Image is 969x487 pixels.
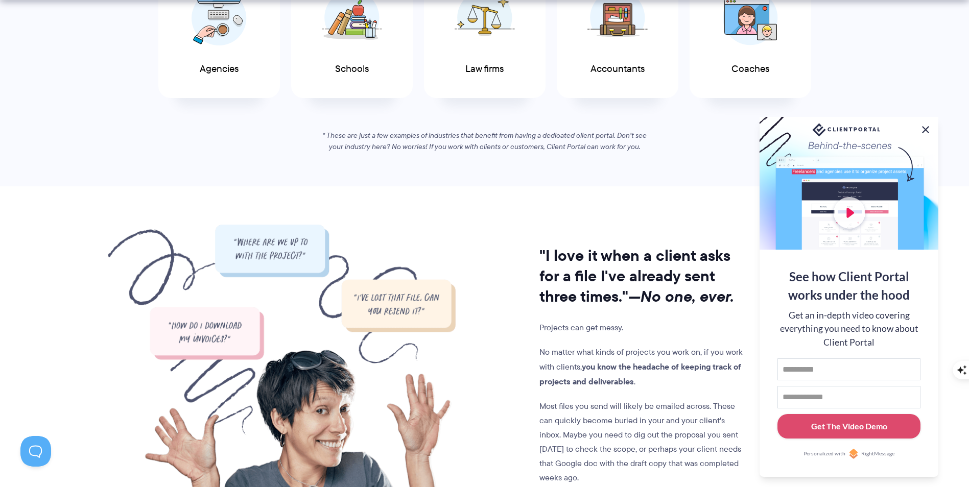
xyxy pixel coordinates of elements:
div: Get an in-depth video covering everything you need to know about Client Portal [777,309,920,349]
span: Law firms [465,64,504,75]
a: Personalized withRightMessage [777,449,920,459]
div: See how Client Portal works under the hood [777,267,920,304]
p: Projects can get messy. [539,321,747,335]
span: RightMessage [861,450,894,458]
strong: you know the headache of keeping track of projects and deliverables [539,360,741,387]
span: Accountants [590,64,645,75]
button: Get The Video Demo [777,414,920,439]
span: Agencies [200,64,239,75]
em: * These are just a few examples of industries that benefit from having a dedicated client portal.... [322,130,647,152]
span: Schools [335,64,369,75]
i: —No one, ever. [628,285,734,308]
p: Most files you send will likely be emailed across. These can quickly become buried in your and yo... [539,399,747,485]
span: Coaches [731,64,769,75]
img: Personalized with RightMessage [848,449,859,459]
h2: "I love it when a client asks for a file I've already sent three times." [539,246,747,307]
div: Get The Video Demo [811,420,887,432]
span: Personalized with [803,450,845,458]
iframe: Toggle Customer Support [20,436,51,467]
p: No matter what kinds of projects you work on, if you work with clients, . [539,345,747,389]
